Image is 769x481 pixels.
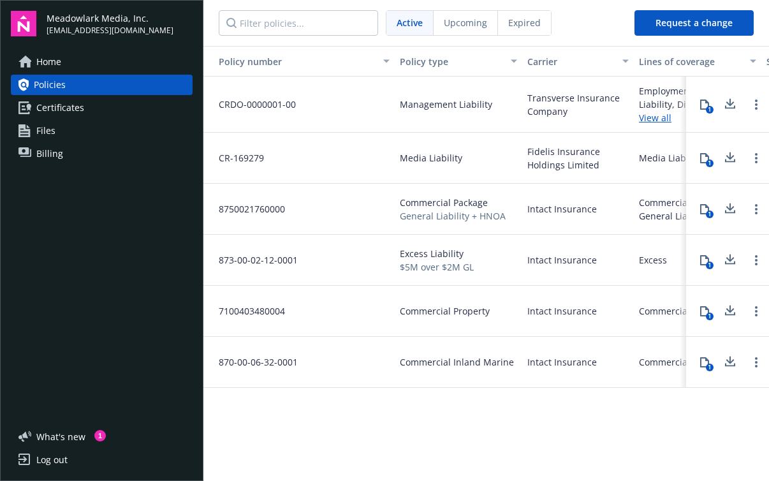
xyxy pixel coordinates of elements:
[639,196,756,223] div: Commercial Auto Liability, General Liability
[692,299,717,324] button: 1
[706,262,714,269] div: 1
[706,159,714,167] div: 1
[527,253,597,267] span: Intact Insurance
[400,196,506,209] span: Commercial Package
[36,121,55,141] span: Files
[639,355,753,369] div: Commercial Inland Marine
[639,253,667,267] div: Excess
[749,355,764,370] a: Open options
[400,209,506,223] span: General Liability + HNOA
[706,211,714,218] div: 1
[706,364,714,371] div: 1
[749,97,764,112] a: Open options
[692,196,717,222] button: 1
[508,16,541,29] span: Expired
[527,355,597,369] span: Intact Insurance
[47,11,173,25] span: Meadowlark Media, Inc.
[395,46,522,77] button: Policy type
[400,247,474,260] span: Excess Liability
[36,430,85,443] span: What ' s new
[527,91,629,118] span: Transverse Insurance Company
[639,111,756,124] a: View all
[749,151,764,166] a: Open options
[400,98,492,111] span: Management Liability
[634,10,754,36] button: Request a change
[692,145,717,171] button: 1
[522,46,634,77] button: Carrier
[209,202,285,216] span: 8750021760000
[11,11,36,36] img: navigator-logo.svg
[692,350,717,375] button: 1
[527,55,615,68] div: Carrier
[209,253,298,267] span: 873-00-02-12-0001
[400,151,462,165] span: Media Liability
[11,121,193,141] a: Files
[11,144,193,164] a: Billing
[397,16,423,29] span: Active
[47,11,193,36] button: Meadowlark Media, Inc.[EMAIL_ADDRESS][DOMAIN_NAME]
[692,92,717,117] button: 1
[527,202,597,216] span: Intact Insurance
[749,304,764,319] a: Open options
[527,145,629,172] span: Fidelis Insurance Holdings Limited
[94,430,106,441] div: 1
[11,52,193,72] a: Home
[400,260,474,274] span: $5M over $2M GL
[209,55,376,68] div: Toggle SortBy
[36,450,68,470] div: Log out
[34,75,66,95] span: Policies
[639,304,729,318] div: Commercial Property
[209,55,376,68] div: Policy number
[47,25,173,36] span: [EMAIL_ADDRESS][DOMAIN_NAME]
[209,304,285,318] span: 7100403480004
[639,55,742,68] div: Lines of coverage
[209,98,296,111] span: CRDO-0000001-00
[209,355,298,369] span: 870-00-06-32-0001
[36,144,63,164] span: Billing
[749,202,764,217] a: Open options
[400,355,514,369] span: Commercial Inland Marine
[749,253,764,268] a: Open options
[209,151,264,165] span: CR-169279
[400,304,490,318] span: Commercial Property
[36,52,61,72] span: Home
[634,46,761,77] button: Lines of coverage
[11,98,193,118] a: Certificates
[706,106,714,114] div: 1
[706,313,714,320] div: 1
[639,151,701,165] div: Media Liability
[11,75,193,95] a: Policies
[444,16,487,29] span: Upcoming
[219,10,378,36] input: Filter policies...
[11,430,106,443] button: What's new1
[36,98,84,118] span: Certificates
[400,55,503,68] div: Policy type
[527,304,597,318] span: Intact Insurance
[692,248,717,273] button: 1
[639,84,756,111] div: Employment Practices Liability, Directors and Officers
